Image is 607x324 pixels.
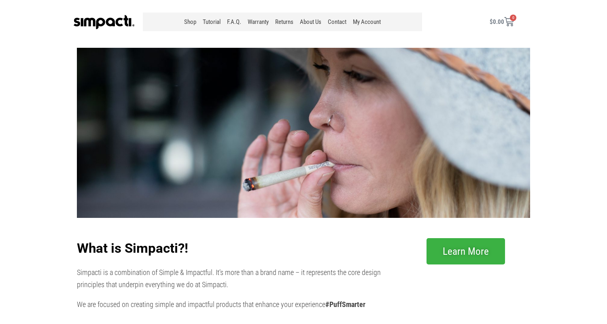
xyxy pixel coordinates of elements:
[272,13,297,31] a: Returns
[325,300,365,309] b: #PuffSmarter
[77,266,396,291] p: Simpacti is a combination of Simple & Impactful. It’s more than a brand name – it represents the ...
[77,240,188,256] b: What is Simpacti?!
[490,18,504,26] bdi: 0.00
[510,15,516,21] span: 0
[490,18,493,26] span: $
[350,13,384,31] a: My Account
[443,246,489,256] span: Learn More
[77,300,365,309] span: We are focused on creating simple and impactful products that enhance your experience
[480,12,524,32] a: $0.00 0
[297,13,325,31] a: About Us
[325,13,350,31] a: Contact
[200,13,224,31] a: Tutorial
[244,13,272,31] a: Warranty
[181,13,200,31] a: Shop
[77,48,530,218] img: Even Pack Even Burn
[224,13,244,31] a: F.A.Q.
[427,238,505,264] a: Learn More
